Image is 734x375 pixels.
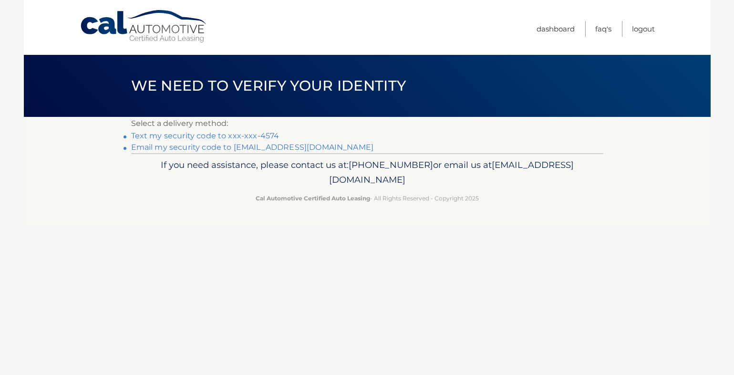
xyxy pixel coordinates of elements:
[131,77,406,94] span: We need to verify your identity
[131,117,603,130] p: Select a delivery method:
[349,159,433,170] span: [PHONE_NUMBER]
[131,131,279,140] a: Text my security code to xxx-xxx-4574
[137,193,597,203] p: - All Rights Reserved - Copyright 2025
[137,157,597,188] p: If you need assistance, please contact us at: or email us at
[256,195,370,202] strong: Cal Automotive Certified Auto Leasing
[80,10,208,43] a: Cal Automotive
[632,21,655,37] a: Logout
[131,143,374,152] a: Email my security code to [EMAIL_ADDRESS][DOMAIN_NAME]
[537,21,575,37] a: Dashboard
[595,21,611,37] a: FAQ's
